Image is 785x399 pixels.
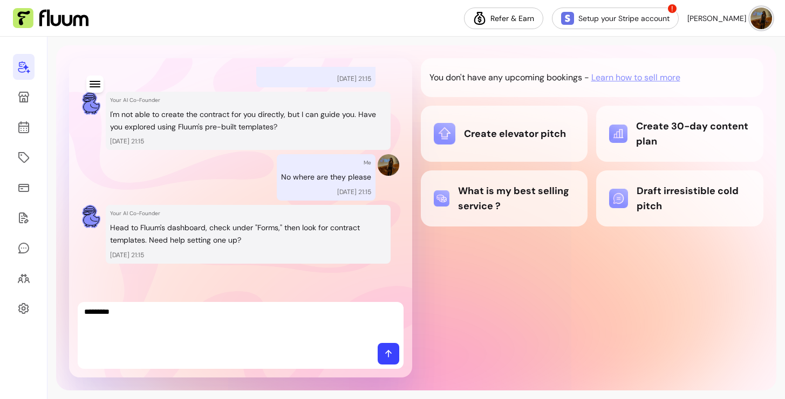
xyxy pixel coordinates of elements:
a: My Messages [13,235,35,261]
a: Settings [13,295,35,321]
p: Me [364,159,371,167]
span: [PERSON_NAME] [687,13,746,24]
p: No where are they please [281,171,371,183]
img: Create 30-day content plan [609,125,627,143]
a: Storefront [13,84,35,110]
button: avatar[PERSON_NAME] [687,8,772,29]
p: [DATE] 21:15 [110,251,386,259]
p: You don't have any upcoming bookings - [429,71,589,84]
img: avatar [750,8,772,29]
img: Draft irresistible cold pitch [609,189,628,208]
a: Home [13,54,35,80]
p: [DATE] 21:15 [337,74,371,83]
div: Create 30-day content plan [609,119,750,149]
span: Learn how to sell more [591,71,680,84]
img: AI Co-Founder avatar [82,92,100,115]
div: What is my best selling service ? [434,183,575,214]
a: Forms [13,205,35,231]
img: Provider image [378,154,399,176]
a: Setup your Stripe account [552,8,679,29]
div: Draft irresistible cold pitch [609,183,750,214]
p: I'm not able to create the contract for you directly, but I can guide you. Have you explored usin... [110,108,386,133]
span: ! [667,3,678,14]
a: Sales [13,175,35,201]
p: [DATE] 21:15 [337,188,371,196]
p: Your AI Co-Founder [110,209,386,217]
img: What is my best selling service ? [434,190,450,207]
p: Head to Fluum's dashboard, check under "Forms," then look for contract templates. Need help setti... [110,222,386,246]
div: Create elevator pitch [434,123,575,145]
p: [DATE] 21:15 [110,137,386,146]
img: AI Co-Founder avatar [82,205,100,228]
a: Refer & Earn [464,8,543,29]
textarea: Ask me anything... [84,306,397,339]
a: Calendar [13,114,35,140]
p: Your AI Co-Founder [110,96,386,104]
a: Clients [13,265,35,291]
img: Create elevator pitch [434,123,455,145]
img: Stripe Icon [561,12,574,25]
img: Fluum Logo [13,8,88,29]
a: Offerings [13,145,35,170]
